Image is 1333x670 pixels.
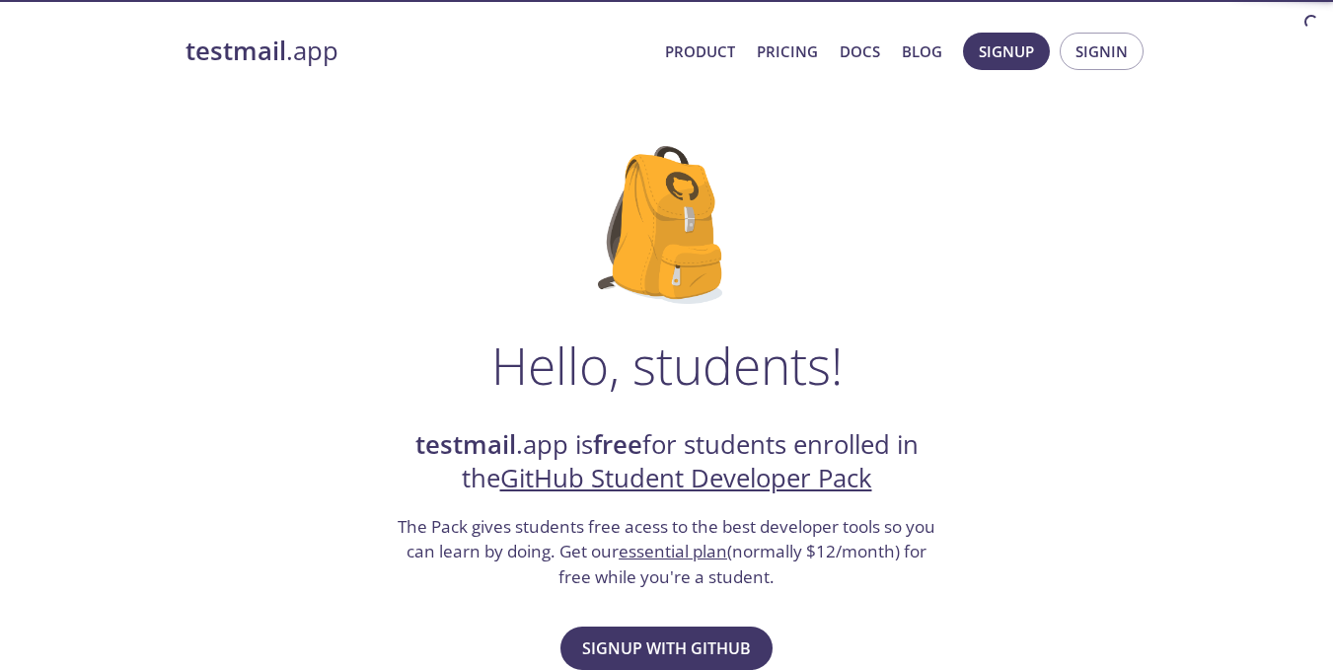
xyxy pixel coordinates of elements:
[902,38,942,64] a: Blog
[1060,33,1144,70] button: Signin
[598,146,735,304] img: github-student-backpack.png
[491,335,843,395] h1: Hello, students!
[979,38,1034,64] span: Signup
[757,38,818,64] a: Pricing
[1075,38,1128,64] span: Signin
[415,427,516,462] strong: testmail
[185,35,649,68] a: testmail.app
[840,38,880,64] a: Docs
[619,540,727,562] a: essential plan
[396,428,938,496] h2: .app is for students enrolled in the
[500,461,872,495] a: GitHub Student Developer Pack
[582,634,751,662] span: Signup with GitHub
[396,514,938,590] h3: The Pack gives students free acess to the best developer tools so you can learn by doing. Get our...
[963,33,1050,70] button: Signup
[185,34,286,68] strong: testmail
[665,38,735,64] a: Product
[593,427,642,462] strong: free
[560,627,773,670] button: Signup with GitHub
